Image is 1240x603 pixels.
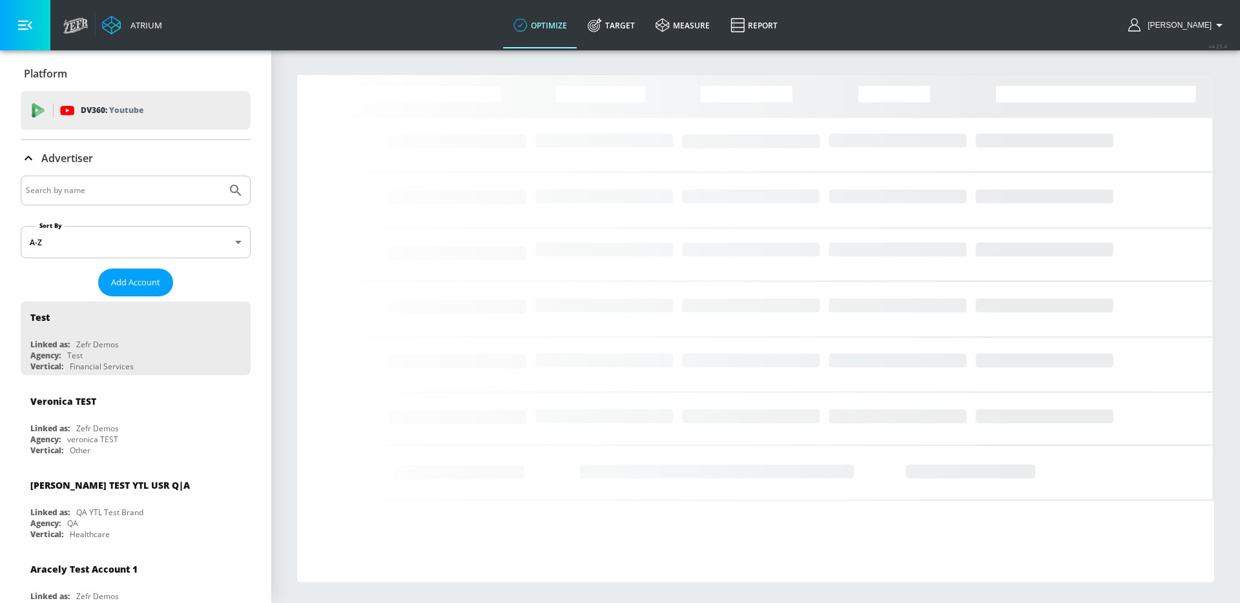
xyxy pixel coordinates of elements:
[30,339,70,350] div: Linked as:
[76,339,119,350] div: Zefr Demos
[21,301,251,375] div: TestLinked as:Zefr DemosAgency:TestVertical:Financial Services
[30,423,70,434] div: Linked as:
[111,275,160,290] span: Add Account
[37,221,65,230] label: Sort By
[1142,21,1212,30] span: login as: wayne.auduong@zefr.com
[503,2,577,48] a: optimize
[30,395,96,407] div: Veronica TEST
[21,469,251,543] div: [PERSON_NAME] TEST YTL USR Q|ALinked as:QA YTL Test BrandAgency:QAVertical:Healthcare
[41,151,93,165] p: Advertiser
[30,361,63,372] div: Vertical:
[21,226,251,258] div: A-Z
[26,182,222,199] input: Search by name
[1209,43,1227,50] span: v 4.25.4
[21,385,251,459] div: Veronica TESTLinked as:Zefr DemosAgency:veronica TESTVertical:Other
[30,311,50,323] div: Test
[30,445,63,456] div: Vertical:
[21,140,251,176] div: Advertiser
[21,91,251,130] div: DV360: Youtube
[30,591,70,602] div: Linked as:
[30,507,70,518] div: Linked as:
[67,350,83,361] div: Test
[30,434,61,445] div: Agency:
[645,2,720,48] a: measure
[30,518,61,529] div: Agency:
[30,479,190,491] div: [PERSON_NAME] TEST YTL USR Q|A
[98,269,173,296] button: Add Account
[720,2,788,48] a: Report
[76,591,119,602] div: Zefr Demos
[102,15,162,35] a: Atrium
[70,445,90,456] div: Other
[76,423,119,434] div: Zefr Demos
[81,103,143,118] p: DV360:
[577,2,645,48] a: Target
[30,563,138,575] div: Aracely Test Account 1
[21,56,251,92] div: Platform
[67,434,118,445] div: veronica TEST
[67,518,78,529] div: QA
[76,507,143,518] div: QA YTL Test Brand
[70,529,110,540] div: Healthcare
[70,361,134,372] div: Financial Services
[30,529,63,540] div: Vertical:
[1128,17,1227,33] button: [PERSON_NAME]
[109,103,143,117] p: Youtube
[24,66,67,81] p: Platform
[125,19,162,31] div: Atrium
[30,350,61,361] div: Agency:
